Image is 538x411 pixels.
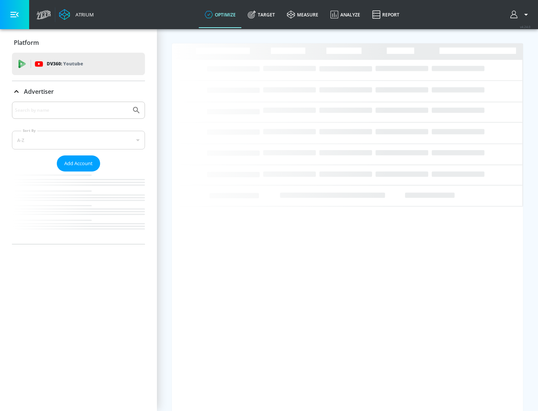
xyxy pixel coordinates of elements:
[24,87,54,96] p: Advertiser
[72,11,94,18] div: Atrium
[242,1,281,28] a: Target
[520,25,531,29] span: v 4.24.0
[281,1,324,28] a: measure
[57,155,100,171] button: Add Account
[59,9,94,20] a: Atrium
[63,60,83,68] p: Youtube
[47,60,83,68] p: DV360:
[21,128,37,133] label: Sort By
[12,32,145,53] div: Platform
[15,105,128,115] input: Search by name
[366,1,405,28] a: Report
[12,102,145,244] div: Advertiser
[324,1,366,28] a: Analyze
[199,1,242,28] a: optimize
[64,159,93,168] span: Add Account
[12,81,145,102] div: Advertiser
[12,53,145,75] div: DV360: Youtube
[12,171,145,244] nav: list of Advertiser
[14,38,39,47] p: Platform
[12,131,145,149] div: A-Z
